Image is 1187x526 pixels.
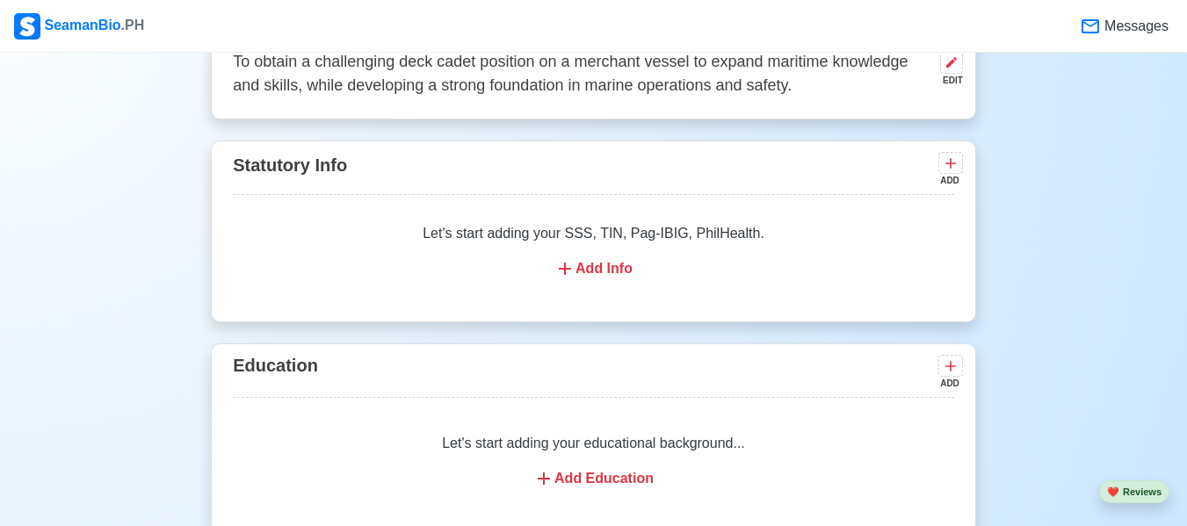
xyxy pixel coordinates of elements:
[233,148,954,195] div: Statutory Info
[233,412,954,510] div: Let's start adding your educational background...
[938,377,959,390] div: ADD
[254,258,933,279] div: Add Info
[1099,480,1169,504] button: heartReviews
[121,18,145,32] span: .PH
[938,174,959,187] div: ADD
[1107,486,1119,497] span: heart
[14,13,40,40] img: Logo
[233,50,933,97] p: To obtain a challenging deck cadet position on a merchant vessel to expand maritime knowledge and...
[1101,16,1169,37] span: Messages
[254,223,933,244] p: Let's start adding your SSS, TIN, Pag-IBIG, PhilHealth.
[254,468,933,489] div: Add Education
[933,74,963,87] div: EDIT
[233,356,318,375] span: Education
[14,13,144,40] div: SeamanBio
